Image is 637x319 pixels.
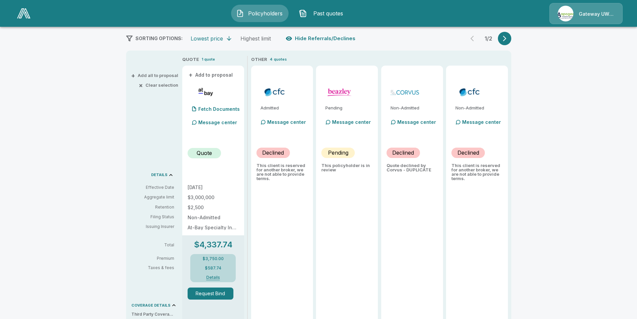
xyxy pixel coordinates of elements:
[188,225,239,230] p: At-Bay Specialty Insurance Company
[205,266,221,270] p: $587.74
[131,266,180,270] p: Taxes & fees
[189,73,193,77] span: +
[188,195,239,200] p: $3,000,000
[131,224,174,230] p: Issuing Insurer
[131,243,180,247] p: Total
[391,106,438,110] p: Non-Admitted
[131,214,174,220] p: Filing Status
[197,149,212,157] p: Quote
[131,311,180,317] p: Third Party Coverage
[260,106,308,110] p: Admitted
[457,149,479,157] p: Declined
[251,56,267,63] p: OTHER
[270,57,273,62] p: 4
[231,5,289,22] button: Policyholders IconPolicyholders
[132,73,178,78] button: +Add all to proposal
[191,35,223,42] div: Lowest price
[131,73,135,78] span: +
[387,163,438,172] p: Quote declined by Corvus - DUPLICATE
[188,288,239,300] span: Request Bind
[131,304,171,307] p: COVERAGE DETAILS
[135,35,183,41] span: SORTING OPTIONS:
[259,87,290,97] img: cfccyberadmitted
[140,83,178,87] button: ×Clear selection
[17,8,30,18] img: AA Logo
[462,118,501,126] p: Message center
[198,119,237,126] p: Message center
[188,185,239,190] p: [DATE]
[131,194,174,200] p: Aggregate limit
[188,71,234,79] button: +Add to proposal
[321,163,373,172] p: This policyholder is in review
[389,87,420,97] img: corvuscybersurplus
[332,118,371,126] p: Message center
[397,118,436,126] p: Message center
[188,288,234,300] button: Request Bind
[139,83,143,87] span: ×
[262,149,284,157] p: Declined
[200,275,226,280] button: Details
[328,149,348,157] p: Pending
[131,184,174,190] p: Effective Date
[325,106,373,110] p: Pending
[203,257,224,261] p: $3,750.00
[256,163,308,181] p: This client is reserved for another broker, we are not able to provide terms.
[392,149,414,157] p: Declined
[247,9,284,17] span: Policyholders
[131,256,180,260] p: Premium
[310,9,346,17] span: Past quotes
[194,241,232,249] p: $4,337.74
[451,163,503,181] p: This client is reserved for another broker, we are not able to provide terms.
[182,56,199,63] p: QUOTE
[454,87,485,97] img: cfccyber
[299,9,307,17] img: Past quotes Icon
[151,173,168,177] p: DETAILS
[198,107,240,111] p: Fetch Documents
[131,204,174,210] p: Retention
[202,57,215,62] p: 1 quote
[324,87,355,97] img: beazleycyber
[274,57,287,62] p: quotes
[236,9,244,17] img: Policyholders Icon
[482,36,495,41] p: 1 / 2
[284,32,358,45] button: Hide Referrals/Declines
[188,205,239,210] p: $2,500
[240,35,271,42] div: Highest limit
[455,106,503,110] p: Non-Admitted
[190,87,221,97] img: atbaycybersurplus
[188,215,239,220] p: Non-Admitted
[294,5,351,22] button: Past quotes IconPast quotes
[267,118,306,126] p: Message center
